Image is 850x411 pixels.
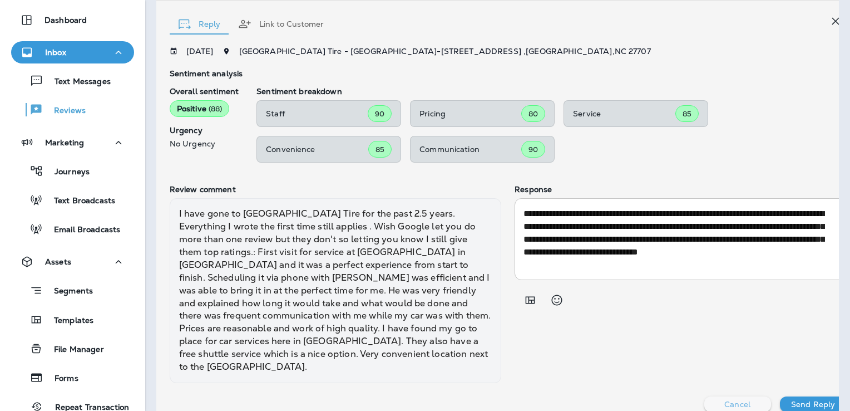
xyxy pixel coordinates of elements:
span: 80 [528,109,538,119]
p: Marketing [45,138,84,147]
p: File Manager [43,345,104,355]
button: Journeys [11,159,134,183]
button: Text Broadcasts [11,188,134,212]
p: Text Messages [43,77,111,87]
p: Response [515,185,846,194]
p: No Urgency [170,139,239,148]
button: Reply [170,4,229,44]
p: Text Broadcasts [43,196,115,207]
p: Sentiment breakdown [256,87,846,96]
p: Urgency [170,126,239,135]
button: Dashboard [11,9,134,31]
button: Inbox [11,41,134,63]
button: Add in a premade template [519,289,541,311]
span: 85 [683,109,691,119]
p: Assets [45,257,71,266]
p: Reviews [43,106,86,116]
p: Staff [266,109,368,118]
p: [DATE] [186,47,214,56]
p: Service [573,109,675,118]
p: Sentiment analysis [170,69,847,78]
span: 90 [375,109,384,119]
div: Positive [170,100,230,117]
button: Marketing [11,131,134,154]
button: Forms [11,366,134,389]
p: Send Reply [791,400,835,409]
p: Overall sentiment [170,87,239,96]
span: 90 [528,145,538,154]
button: Reviews [11,98,134,121]
button: Link to Customer [229,4,333,44]
button: Assets [11,251,134,273]
p: Convenience [266,145,368,154]
button: Select an emoji [546,289,568,311]
button: Segments [11,278,134,302]
span: [GEOGRAPHIC_DATA] Tire - [GEOGRAPHIC_DATA] - [STREET_ADDRESS] , [GEOGRAPHIC_DATA] , NC 27707 [239,46,651,56]
p: Review comment [170,185,501,194]
button: Text Messages [11,69,134,92]
p: Cancel [724,400,750,409]
p: Templates [43,316,93,326]
div: I have gone to [GEOGRAPHIC_DATA] Tire for the past 2.5 years. Everything I wrote the first time s... [170,198,501,383]
p: Journeys [43,167,90,178]
p: Inbox [45,48,66,57]
span: 85 [375,145,384,154]
button: Email Broadcasts [11,217,134,241]
p: Pricing [419,109,521,118]
p: Communication [419,145,521,154]
button: Templates [11,308,134,331]
button: File Manager [11,337,134,360]
p: Email Broadcasts [43,225,120,236]
p: Segments [43,286,93,297]
span: ( 88 ) [209,104,223,114]
p: Dashboard [45,16,87,25]
p: Forms [43,374,78,384]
